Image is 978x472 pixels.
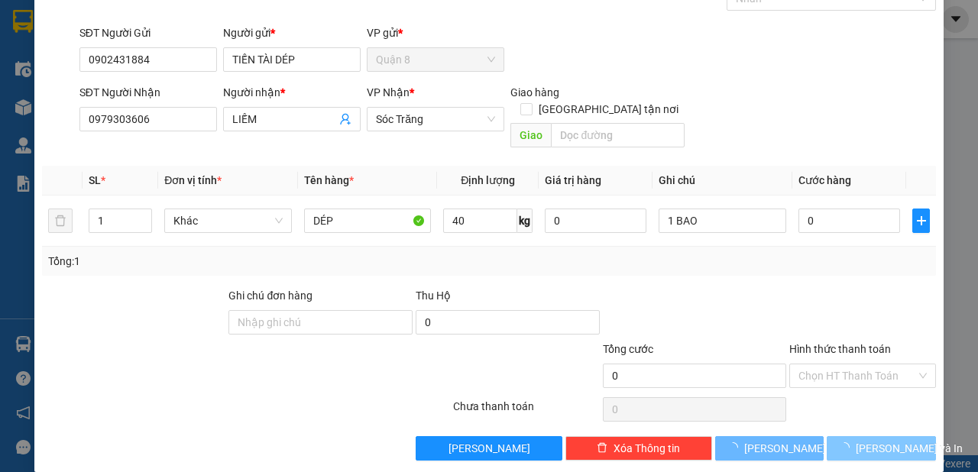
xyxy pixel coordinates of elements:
input: 0 [545,209,646,233]
div: Người gửi [223,24,361,41]
input: Ghi chú đơn hàng [228,310,413,335]
input: VD: Bàn, Ghế [304,209,432,233]
span: Giao [510,123,551,147]
span: [GEOGRAPHIC_DATA] tận nơi [533,101,685,118]
span: Giao hàng [510,86,559,99]
th: Ghi chú [653,166,792,196]
div: SĐT Người Gửi [79,24,217,41]
div: SĐT Người Nhận [79,84,217,101]
span: Đơn vị tính [164,174,222,186]
span: environment [8,102,18,113]
span: Quận 8 [376,48,495,71]
span: [PERSON_NAME] [449,440,530,457]
span: loading [839,442,856,453]
span: Khác [173,209,283,232]
div: Tổng: 1 [48,253,379,270]
button: delete [48,209,73,233]
span: loading [727,442,744,453]
span: VP Nhận [367,86,410,99]
button: [PERSON_NAME] và In [827,436,936,461]
span: environment [105,102,116,113]
li: Vĩnh Thành (Sóc Trăng) [8,8,222,65]
label: Ghi chú đơn hàng [228,289,313,302]
button: [PERSON_NAME] [715,436,824,461]
span: Cước hàng [798,174,851,186]
span: Thu Hộ [416,289,451,302]
span: delete [597,442,607,454]
span: user-add [339,113,351,125]
button: deleteXóa Thông tin [565,436,712,461]
span: [PERSON_NAME] và In [856,440,963,457]
span: Giá trị hàng [545,174,601,186]
div: VP gửi [367,24,504,41]
span: [PERSON_NAME] [744,440,826,457]
input: Ghi Chú [659,209,786,233]
label: Hình thức thanh toán [789,343,891,355]
div: Người nhận [223,84,361,101]
span: Định lượng [461,174,515,186]
span: Tổng cước [603,343,653,355]
span: Tên hàng [304,174,354,186]
li: VP Quận 8 [8,82,105,99]
button: plus [912,209,930,233]
span: Xóa Thông tin [614,440,680,457]
img: logo.jpg [8,8,61,61]
span: kg [517,209,533,233]
button: [PERSON_NAME] [416,436,562,461]
input: Dọc đường [551,123,684,147]
div: Chưa thanh toán [452,398,601,425]
span: Sóc Trăng [376,108,495,131]
span: SL [89,174,101,186]
span: plus [913,215,929,227]
li: VP Sóc Trăng [105,82,203,99]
